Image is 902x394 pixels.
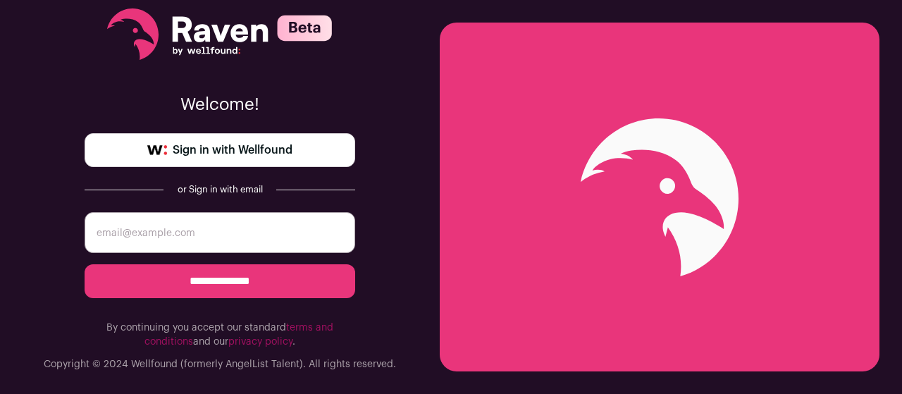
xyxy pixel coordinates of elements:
input: email@example.com [85,212,355,253]
a: Sign in with Wellfound [85,133,355,167]
p: Copyright © 2024 Wellfound (formerly AngelList Talent). All rights reserved. [44,357,396,371]
span: Sign in with Wellfound [173,142,292,159]
div: or Sign in with email [175,184,265,195]
a: privacy policy [228,337,292,347]
img: wellfound-symbol-flush-black-fb3c872781a75f747ccb3a119075da62bfe97bd399995f84a933054e44a575c4.png [147,145,167,155]
p: Welcome! [85,94,355,116]
p: By continuing you accept our standard and our . [85,321,355,349]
